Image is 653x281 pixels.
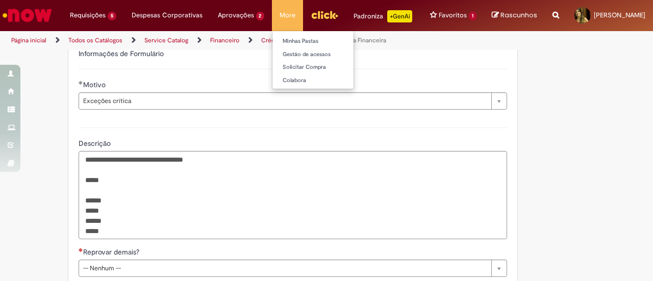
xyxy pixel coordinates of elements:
a: Solicitar Compra [272,62,385,73]
span: Motivo [83,80,108,89]
span: Despesas Corporativas [132,10,203,20]
span: Obrigatório Preenchido [79,81,83,85]
a: Service Catalog [144,36,188,44]
a: Todos os Catálogos [68,36,122,44]
a: Colabora [272,75,385,86]
span: More [280,10,295,20]
ul: More [272,31,354,89]
span: Aprovações [218,10,254,20]
textarea: Descrição [79,151,507,239]
span: Descrição [79,139,113,148]
ul: Trilhas de página [8,31,428,50]
span: Favoritos [439,10,467,20]
a: Minhas Pastas [272,36,385,47]
span: [PERSON_NAME] [594,11,645,19]
img: ServiceNow [1,5,54,25]
span: -- Nenhum -- [83,260,486,276]
a: Financeiro [210,36,239,44]
a: Crédito [261,36,282,44]
img: click_logo_yellow_360x200.png [311,7,338,22]
a: Rascunhos [492,11,537,20]
span: Necessários [79,248,83,252]
span: Rascunhos [500,10,537,20]
a: Página inicial [11,36,46,44]
span: 1 [469,12,476,20]
label: Informações de Formulário [79,49,164,58]
span: Requisições [70,10,106,20]
a: Gestão de acessos [272,49,385,60]
span: Reprovar demais? [83,247,141,257]
div: Padroniza [354,10,412,22]
span: 2 [256,12,265,20]
span: Exceções crítica [83,93,486,109]
p: +GenAi [387,10,412,22]
span: 5 [108,12,116,20]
